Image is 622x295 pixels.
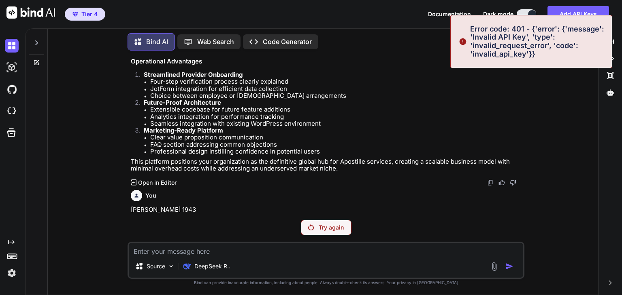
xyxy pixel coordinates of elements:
img: icon [505,262,513,270]
span: Dark mode [483,10,513,18]
img: settings [5,266,19,280]
span: Tier 4 [81,10,98,18]
li: Four-step verification process clearly explained [150,78,523,85]
p: Open in Editor [138,179,177,187]
img: Retry [308,224,314,231]
p: Web Search [197,38,234,45]
img: attachment [490,262,499,271]
button: Documentation [428,11,471,17]
li: Analytics integration for performance tracking [150,113,523,120]
p: Source [147,262,165,270]
li: Seamless integration with existing WordPress environment [150,120,523,127]
li: JotForm integration for efficient data collection [150,85,523,92]
img: alert [459,25,467,59]
img: like [498,179,505,186]
li: Choice between employee or [DEMOGRAPHIC_DATA] arrangements [150,92,523,99]
strong: Future-Proof Architecture [144,99,221,106]
p: Error code: 401 - {'error': {'message': 'Invalid API Key', 'type': 'invalid_request_error', 'code... [470,25,607,59]
li: Extensible codebase for future feature additions [150,106,523,113]
li: Professional design instilling confidence in potential users [150,148,523,155]
p: [PERSON_NAME] 1943 [131,206,523,213]
h6: You [145,192,156,200]
img: Pick Models [168,263,175,270]
h2: Operational Advantages [131,58,523,65]
img: Bind AI [6,6,55,19]
p: Bind can provide inaccurate information, including about people. Always double-check its answers.... [128,280,524,285]
li: Clear value proposition communication [150,134,523,141]
p: Try again [319,223,344,232]
img: cloudideIcon [5,104,19,118]
img: darkAi-studio [5,61,19,74]
p: Code Generator [263,38,312,45]
img: DeepSeek R1 (70B-Distill US Hosted) [183,262,191,270]
img: githubDark [5,82,19,96]
button: premiumTier 4 [65,8,105,21]
strong: Marketing-Ready Platform [144,126,223,134]
button: Add API Keys [547,6,609,22]
li: FAQ section addressing common objections [150,141,523,148]
p: DeepSeek R.. [194,262,230,270]
img: darkChat [5,39,19,53]
img: dislike [510,179,516,186]
p: Bind AI [146,38,168,45]
img: premium [72,12,78,17]
p: This platform positions your organization as the definitive global hub for Apostille services, cr... [131,158,523,172]
img: copy [487,179,494,186]
strong: Streamlined Provider Onboarding [144,71,243,78]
